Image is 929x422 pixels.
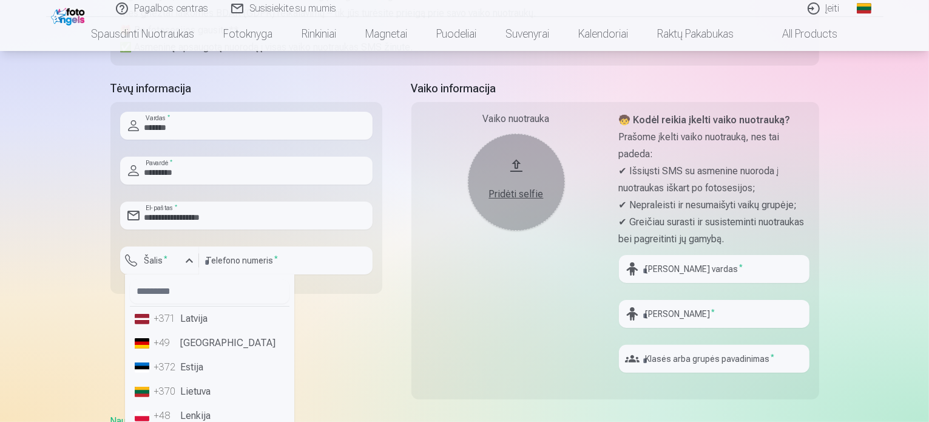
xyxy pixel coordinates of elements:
[288,17,351,51] a: Rinkiniai
[411,80,819,97] h5: Vaiko informacija
[480,187,553,202] div: Pridėti selfie
[110,80,382,97] h5: Tėvų informacija
[619,197,809,214] p: ✔ Nepraleisti ir nesumaišyti vaikų grupėje;
[564,17,643,51] a: Kalendoriai
[619,129,809,163] p: Prašome įkelti vaiko nuotrauką, nes tai padeda:
[154,336,178,350] div: +49
[130,379,289,404] li: Lietuva
[130,355,289,379] li: Estija
[209,17,288,51] a: Fotoknyga
[619,214,809,248] p: ✔ Greičiau surasti ir susisteminti nuotraukas bei pagreitinti jų gamybą.
[421,112,612,126] div: Vaiko nuotrauka
[154,384,178,399] div: +370
[51,5,88,26] img: /fa2
[468,134,565,231] button: Pridėti selfie
[749,17,853,51] a: All products
[120,247,199,274] button: Šalis*
[643,17,749,51] a: Raktų pakabukas
[619,114,791,126] strong: 🧒 Kodėl reikia įkelti vaiko nuotrauką?
[77,17,209,51] a: Spausdinti nuotraukas
[154,360,178,375] div: +372
[492,17,564,51] a: Suvenyrai
[351,17,422,51] a: Magnetai
[130,307,289,331] li: Latvija
[154,311,178,326] div: +371
[130,331,289,355] li: [GEOGRAPHIC_DATA]
[619,163,809,197] p: ✔ Išsiųsti SMS su asmenine nuoroda į nuotraukas iškart po fotosesijos;
[140,254,173,267] label: Šalis
[422,17,492,51] a: Puodeliai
